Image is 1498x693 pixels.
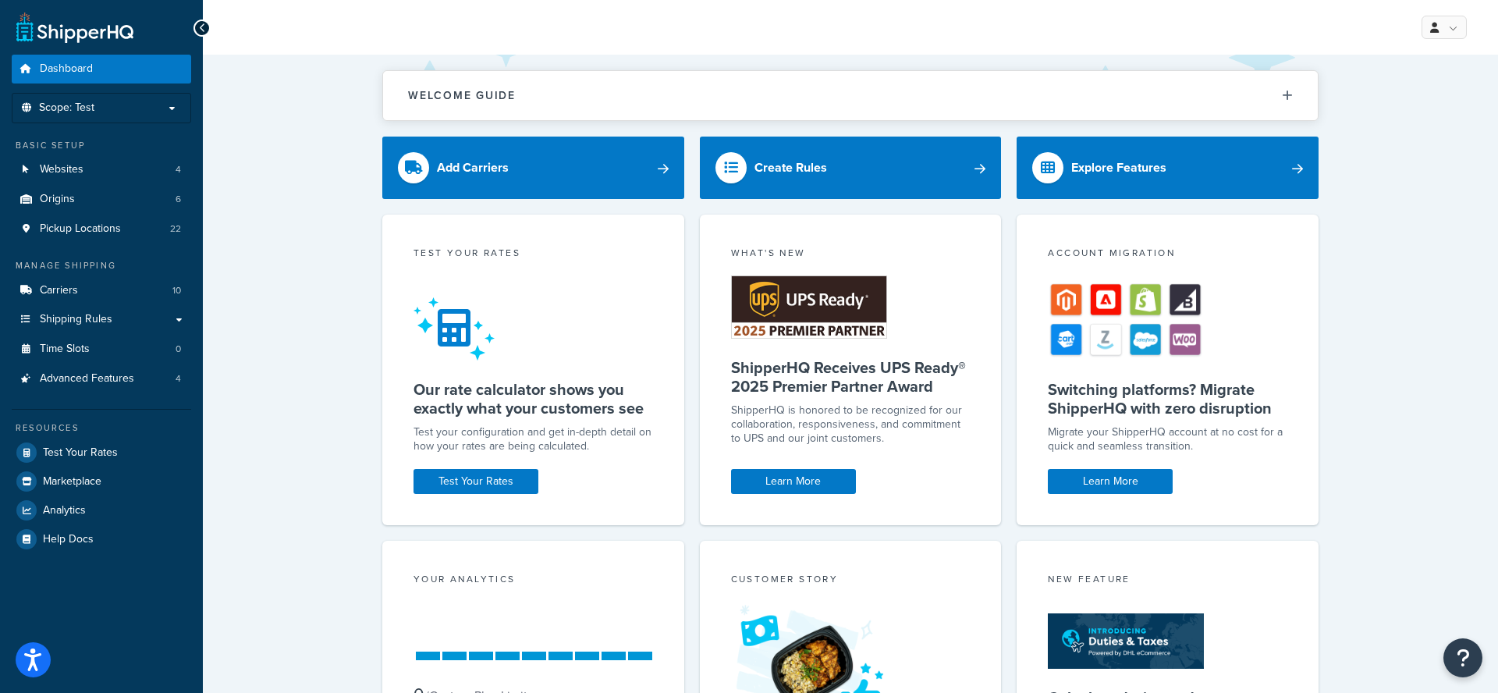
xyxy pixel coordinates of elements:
[414,469,538,494] a: Test Your Rates
[731,358,971,396] h5: ShipperHQ Receives UPS Ready® 2025 Premier Partner Award
[731,246,971,264] div: What's New
[414,572,653,590] div: Your Analytics
[39,101,94,115] span: Scope: Test
[176,372,181,386] span: 4
[43,446,118,460] span: Test Your Rates
[176,163,181,176] span: 4
[12,259,191,272] div: Manage Shipping
[414,246,653,264] div: Test your rates
[12,276,191,305] li: Carriers
[40,372,134,386] span: Advanced Features
[12,335,191,364] li: Time Slots
[12,215,191,243] a: Pickup Locations22
[40,284,78,297] span: Carriers
[383,71,1318,120] button: Welcome Guide
[176,193,181,206] span: 6
[40,163,83,176] span: Websites
[414,425,653,453] div: Test your configuration and get in-depth detail on how your rates are being calculated.
[12,215,191,243] li: Pickup Locations
[40,222,121,236] span: Pickup Locations
[700,137,1002,199] a: Create Rules
[382,137,684,199] a: Add Carriers
[754,157,827,179] div: Create Rules
[1048,380,1287,418] h5: Switching platforms? Migrate ShipperHQ with zero disruption
[12,364,191,393] li: Advanced Features
[12,525,191,553] a: Help Docs
[12,496,191,524] a: Analytics
[408,90,516,101] h2: Welcome Guide
[12,335,191,364] a: Time Slots0
[40,343,90,356] span: Time Slots
[437,157,509,179] div: Add Carriers
[1443,638,1482,677] button: Open Resource Center
[43,533,94,546] span: Help Docs
[414,380,653,418] h5: Our rate calculator shows you exactly what your customers see
[12,439,191,467] a: Test Your Rates
[1048,425,1287,453] div: Migrate your ShipperHQ account at no cost for a quick and seamless transition.
[1048,246,1287,264] div: Account Migration
[43,475,101,489] span: Marketplace
[12,467,191,496] a: Marketplace
[12,139,191,152] div: Basic Setup
[12,185,191,214] a: Origins6
[170,222,181,236] span: 22
[40,62,93,76] span: Dashboard
[12,276,191,305] a: Carriers10
[12,421,191,435] div: Resources
[1071,157,1166,179] div: Explore Features
[731,469,856,494] a: Learn More
[1017,137,1319,199] a: Explore Features
[43,504,86,517] span: Analytics
[731,403,971,446] p: ShipperHQ is honored to be recognized for our collaboration, responsiveness, and commitment to UP...
[172,284,181,297] span: 10
[731,572,971,590] div: Customer Story
[12,55,191,84] a: Dashboard
[12,305,191,334] a: Shipping Rules
[40,193,75,206] span: Origins
[1048,572,1287,590] div: New Feature
[12,364,191,393] a: Advanced Features4
[12,185,191,214] li: Origins
[12,155,191,184] a: Websites4
[176,343,181,356] span: 0
[12,155,191,184] li: Websites
[1048,469,1173,494] a: Learn More
[40,313,112,326] span: Shipping Rules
